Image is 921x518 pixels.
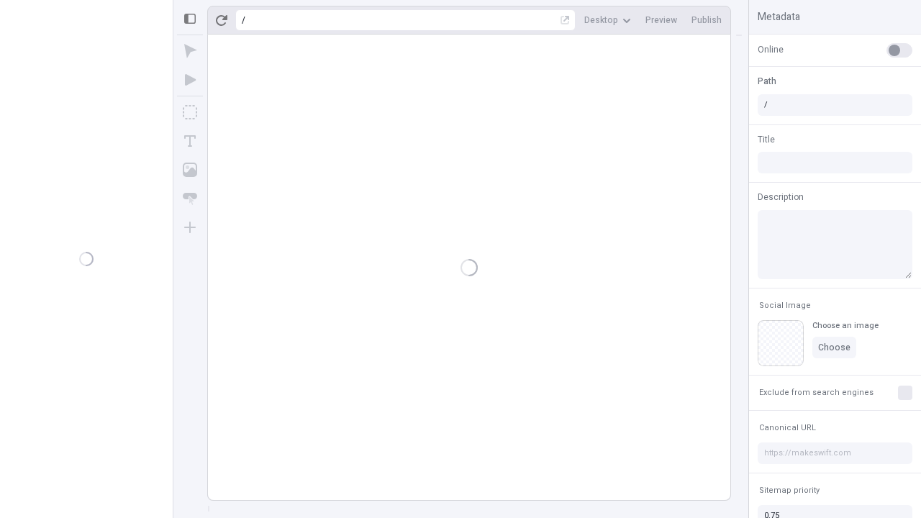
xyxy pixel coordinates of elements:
span: Canonical URL [759,422,816,433]
div: Choose an image [812,320,879,331]
span: Description [758,191,804,204]
button: Preview [640,9,683,31]
button: Button [177,186,203,212]
span: Social Image [759,300,811,311]
button: Box [177,99,203,125]
button: Choose [812,337,856,358]
input: https://makeswift.com [758,442,912,464]
button: Publish [686,9,727,31]
button: Social Image [756,297,814,314]
span: Publish [691,14,722,26]
button: Sitemap priority [756,482,822,499]
span: Sitemap priority [759,485,820,496]
button: Image [177,157,203,183]
button: Exclude from search engines [756,384,876,401]
span: Choose [818,342,850,353]
span: Online [758,43,784,56]
div: / [242,14,245,26]
span: Exclude from search engines [759,387,874,398]
span: Desktop [584,14,618,26]
span: Preview [645,14,677,26]
button: Text [177,128,203,154]
button: Canonical URL [756,419,819,437]
button: Desktop [579,9,637,31]
span: Path [758,75,776,88]
span: Title [758,133,775,146]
